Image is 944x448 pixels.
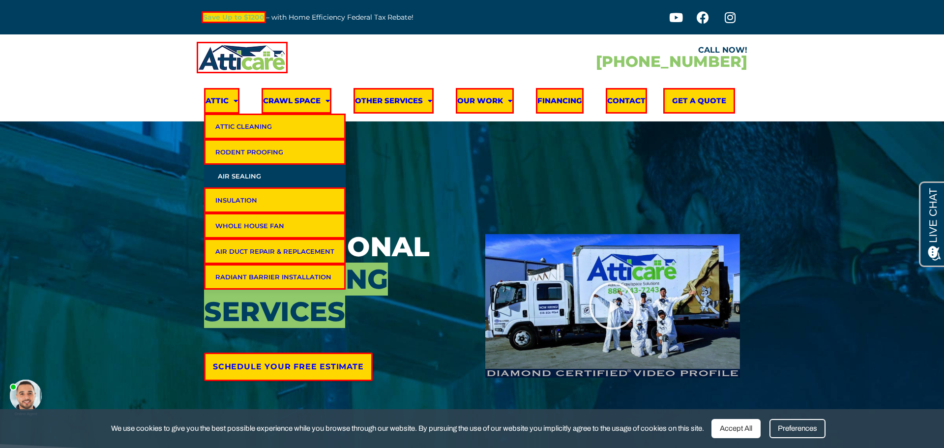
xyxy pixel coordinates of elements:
[204,88,239,114] a: Attic
[262,88,331,114] a: Crawl Space
[213,359,364,375] span: Schedule Your Free Estimate
[472,46,747,54] div: CALL NOW!
[711,419,761,438] div: Accept All
[202,11,266,23] a: Save Up to $1200
[204,114,346,290] ul: Attic
[24,8,79,20] span: Opens a chat window
[204,263,388,328] span: Air Sealing Services
[606,88,647,114] a: Contact
[204,264,346,290] a: Radiant Barrier Installation
[456,88,514,114] a: Our Work
[536,88,584,114] a: Financing
[588,281,637,330] div: Play Video
[204,114,346,139] a: Attic Cleaning
[204,88,740,114] nav: Menu
[204,213,346,239] a: Whole House Fan
[5,369,54,418] iframe: Chat Invitation
[204,139,346,165] a: Rodent Proofing
[204,187,346,213] a: Insulation
[354,88,434,114] a: Other Services
[203,13,265,22] strong: Save Up to $1200
[204,165,346,187] a: Air Sealing
[204,353,373,381] a: Schedule Your Free Estimate
[204,239,346,264] a: Air Duct Repair & Replacement
[202,12,520,23] p: – with Home Efficiency Federal Tax Rebate!
[769,419,826,438] div: Preferences
[204,231,471,328] h3: Professional
[663,88,735,114] a: Get A Quote
[111,422,704,435] span: We use cookies to give you the best possible experience while you browse through our website. By ...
